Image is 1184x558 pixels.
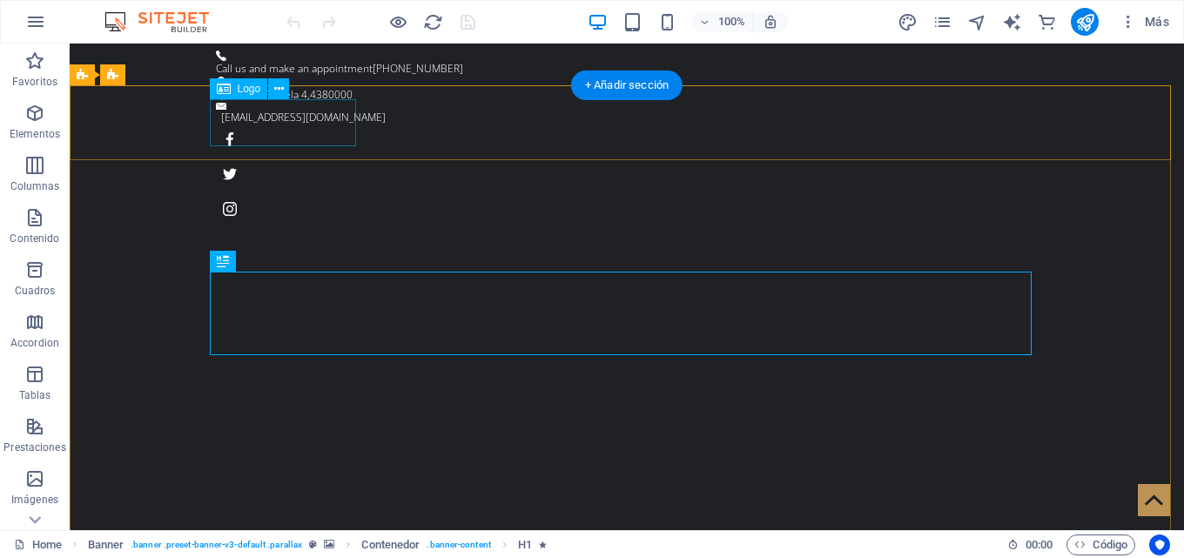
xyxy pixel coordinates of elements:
button: 100% [691,11,753,32]
img: Editor Logo [100,11,231,32]
i: El elemento contiene una animación [539,540,547,549]
button: commerce [1036,11,1057,32]
span: . banner .preset-banner-v3-default .parallax [131,534,302,555]
button: reload [422,11,443,32]
p: Prestaciones [3,440,65,454]
button: design [897,11,918,32]
nav: breadcrumb [88,534,548,555]
p: Cuadros [15,284,56,298]
p: Tablas [19,388,51,402]
i: Comercio [1037,12,1057,32]
a: Haz clic para cancelar la selección y doble clic para abrir páginas [14,534,62,555]
button: publish [1071,8,1099,36]
p: Columnas [10,179,60,193]
i: Al redimensionar, ajustar el nivel de zoom automáticamente para ajustarse al dispositivo elegido. [763,14,778,30]
button: pages [932,11,952,32]
i: Este elemento es un preajuste personalizable [309,540,317,549]
i: Diseño (Ctrl+Alt+Y) [898,12,918,32]
span: Haz clic para seleccionar y doble clic para editar [518,534,532,555]
button: Haz clic para salir del modo de previsualización y seguir editando [387,11,408,32]
p: Accordion [10,336,59,350]
span: Código [1074,534,1127,555]
button: Código [1066,534,1135,555]
i: Este elemento contiene un fondo [324,540,334,549]
button: text_generator [1001,11,1022,32]
button: Más [1113,8,1176,36]
span: Más [1120,13,1169,30]
h6: 100% [717,11,745,32]
i: Páginas (Ctrl+Alt+S) [932,12,952,32]
div: + Añadir sección [571,71,683,100]
h6: Tiempo de la sesión [1007,534,1053,555]
span: 00 00 [1026,534,1053,555]
span: Haz clic para seleccionar y doble clic para editar [361,534,420,555]
button: Usercentrics [1149,534,1170,555]
i: AI Writer [1002,12,1022,32]
p: Imágenes [11,493,58,507]
span: : [1038,538,1040,551]
p: Elementos [10,127,60,141]
span: Logo [238,84,261,94]
i: Volver a cargar página [423,12,443,32]
p: Favoritos [12,75,57,89]
i: Navegador [967,12,987,32]
p: Contenido [10,232,59,245]
span: . banner-content [427,534,490,555]
button: navigator [966,11,987,32]
span: Haz clic para seleccionar y doble clic para editar [88,534,124,555]
i: Publicar [1075,12,1095,32]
